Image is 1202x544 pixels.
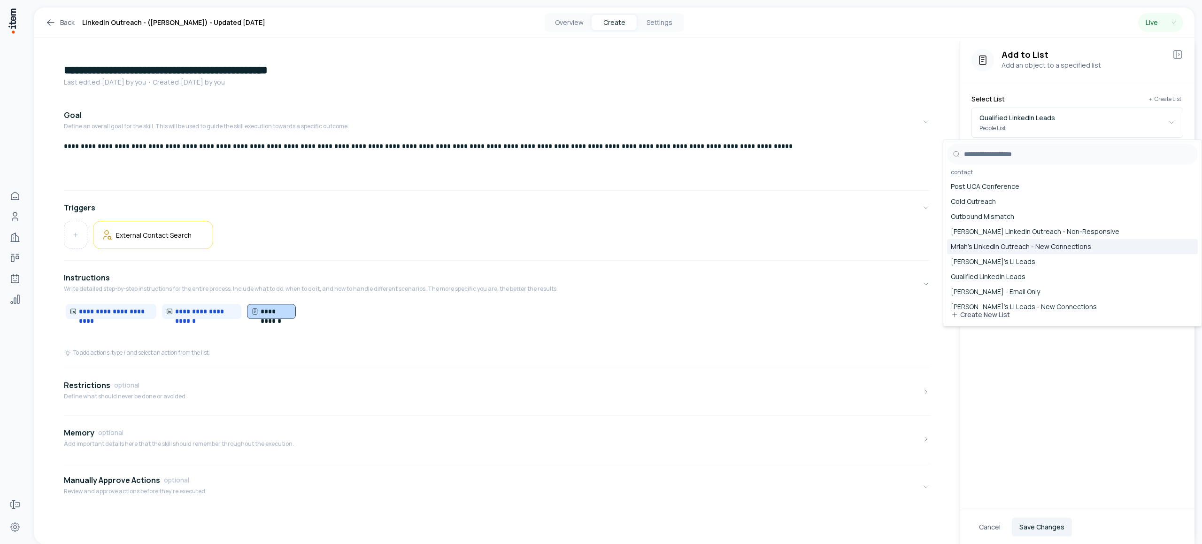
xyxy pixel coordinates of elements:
[979,112,1055,124] p: Qualified LinkedIn Leads
[6,187,24,205] a: Home
[637,15,682,30] button: Settings
[547,15,592,30] button: Overview
[8,8,17,34] img: Item Brain Logo
[947,224,1198,239] div: [PERSON_NAME] LinkedIn Outreach - Non-Responsive
[116,231,192,240] h5: External Contact Search
[947,179,1198,194] div: Post UCA Conference
[64,285,558,293] p: Write detailed step-by-step instructions for the entire process. Include what to do, when to do i...
[1012,518,1072,536] button: Save Changes
[64,304,930,364] div: InstructionsWrite detailed step-by-step instructions for the entire process. Include what to do, ...
[64,420,930,459] button: MemoryoptionalAdd important details here that the skill should remember throughout the execution.
[64,272,110,283] h4: Instructions
[45,17,75,28] a: Back
[6,495,24,514] a: Forms
[98,428,123,437] span: optional
[979,124,1006,133] p: People List
[947,299,1198,314] div: [PERSON_NAME]'s LI Leads - New Connections
[947,209,1198,224] div: Outbound Mismatch
[64,123,349,130] p: Define an overall goal for the skill. This will be used to guide the skill execution towards a sp...
[64,440,294,448] p: Add important details here that the skill should remember throughout the execution.
[947,166,1198,179] div: contact
[592,15,637,30] button: Create
[64,202,95,213] h4: Triggers
[82,17,265,28] h1: LinkedIn Outreach - ([PERSON_NAME]) - Updated [DATE]
[6,207,24,226] a: People
[1147,94,1183,104] button: Create List
[64,194,930,221] button: Triggers
[971,96,1005,102] label: Select List
[947,254,1198,269] div: [PERSON_NAME]'s LI Leads
[1002,60,1164,70] p: Add an object to a specified list
[64,467,930,506] button: Manually Approve ActionsoptionalReview and approve actions before they're executed.
[971,518,1008,536] button: Cancel
[64,372,930,412] button: RestrictionsoptionalDefine what should never be done or avoided.
[164,475,189,485] span: optional
[960,312,1010,318] p: Create New List
[949,309,1012,320] button: Create New List
[64,427,94,438] h4: Memory
[947,194,1198,209] div: Cold Outreach
[64,264,930,304] button: InstructionsWrite detailed step-by-step instructions for the entire process. Include what to do, ...
[64,109,82,121] h4: Goal
[64,78,930,87] p: Last edited: [DATE] by you ・Created: [DATE] by you
[64,221,930,256] div: Triggers
[943,168,1202,309] div: Suggestions
[6,228,24,247] a: Companies
[6,249,24,267] a: Deals
[6,518,24,536] a: Settings
[6,290,24,309] a: Analytics
[64,488,207,495] p: Review and approve actions before they're executed.
[1002,49,1164,60] h3: Add to List
[64,474,160,486] h4: Manually Approve Actions
[947,284,1198,299] div: [PERSON_NAME] - Email Only
[64,380,110,391] h4: Restrictions
[64,102,930,141] button: GoalDefine an overall goal for the skill. This will be used to guide the skill execution towards ...
[64,349,210,357] div: To add actions, type / and select an action from the list.
[6,269,24,288] a: Agents
[64,141,930,187] div: GoalDefine an overall goal for the skill. This will be used to guide the skill execution towards ...
[64,393,187,400] p: Define what should never be done or avoided.
[947,269,1198,284] div: Qualified LinkedIn Leads
[64,506,930,514] div: Manually Approve ActionsoptionalReview and approve actions before they're executed.
[114,381,139,390] span: optional
[947,239,1198,254] div: Mriah's LinkedIn Outreach - New Connections
[1155,96,1181,102] p: Create List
